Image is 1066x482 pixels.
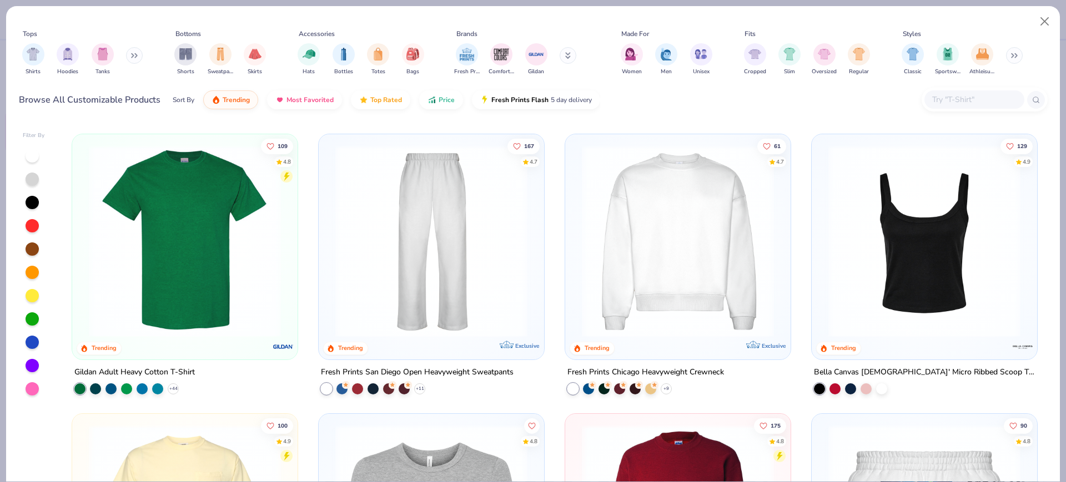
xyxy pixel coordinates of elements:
img: 1358499d-a160-429c-9f1e-ad7a3dc244c9 [576,145,780,337]
div: filter for Classic [902,43,924,76]
button: Like [262,418,294,434]
span: Regular [849,68,869,76]
span: Sweatpants [208,68,233,76]
img: TopRated.gif [359,95,368,104]
button: Fresh Prints Flash5 day delivery [472,90,600,109]
button: filter button [812,43,837,76]
button: Top Rated [351,90,410,109]
span: Exclusive [515,342,539,349]
div: 4.7 [776,158,784,166]
button: Trending [203,90,258,109]
button: filter button [778,43,801,76]
img: most_fav.gif [275,95,284,104]
span: Women [622,68,642,76]
span: Hoodies [57,68,78,76]
div: filter for Oversized [812,43,837,76]
span: 61 [774,143,781,149]
span: Shirts [26,68,41,76]
span: Slim [784,68,795,76]
div: filter for Regular [848,43,870,76]
button: filter button [333,43,355,76]
span: Trending [223,95,250,104]
img: Oversized Image [818,48,831,60]
button: Like [757,138,786,154]
div: Bella Canvas [DEMOGRAPHIC_DATA]' Micro Ribbed Scoop Tank [814,365,1035,379]
span: Athleisure [969,68,995,76]
span: Unisex [693,68,710,76]
button: Close [1034,11,1055,32]
img: cab69ba6-afd8-400d-8e2e-70f011a551d3 [533,145,736,337]
button: Like [262,138,294,154]
img: trending.gif [212,95,220,104]
img: Hats Image [303,48,315,60]
div: filter for Sweatpants [208,43,233,76]
div: Bottoms [175,29,201,39]
button: filter button [525,43,547,76]
div: filter for Sportswear [935,43,961,76]
img: Men Image [660,48,672,60]
div: filter for Hoodies [57,43,79,76]
span: Fresh Prints Flash [491,95,549,104]
span: Classic [904,68,922,76]
div: filter for Totes [367,43,389,76]
img: Bella + Canvas logo [1011,335,1033,357]
img: Shirts Image [27,48,39,60]
div: 4.9 [284,438,291,446]
img: flash.gif [480,95,489,104]
img: Bags Image [406,48,419,60]
button: filter button [935,43,961,76]
div: 4.8 [284,158,291,166]
span: Exclusive [762,342,786,349]
img: Women Image [625,48,638,60]
div: 4.8 [1023,438,1030,446]
div: filter for Women [621,43,643,76]
div: 4.9 [1023,158,1030,166]
span: + 9 [663,385,669,392]
button: filter button [244,43,266,76]
img: Classic Image [907,48,919,60]
button: filter button [744,43,766,76]
button: Like [1000,138,1033,154]
div: filter for Comfort Colors [489,43,514,76]
div: Fresh Prints Chicago Heavyweight Crewneck [567,365,724,379]
div: 4.7 [530,158,537,166]
div: Filter By [23,131,45,140]
img: Sweatpants Image [214,48,227,60]
button: filter button [690,43,712,76]
button: filter button [22,43,44,76]
button: Like [754,418,786,434]
div: filter for Hats [298,43,320,76]
span: Hats [303,68,315,76]
input: Try "T-Shirt" [931,93,1017,106]
button: filter button [621,43,643,76]
button: Most Favorited [267,90,342,109]
span: Skirts [248,68,262,76]
div: filter for Unisex [690,43,712,76]
img: Athleisure Image [976,48,989,60]
span: 129 [1017,143,1027,149]
span: 167 [524,143,534,149]
div: Sort By [173,95,194,105]
div: filter for Cropped [744,43,766,76]
span: Men [661,68,672,76]
span: Comfort Colors [489,68,514,76]
img: df5250ff-6f61-4206-a12c-24931b20f13c [330,145,533,337]
div: Styles [903,29,921,39]
button: filter button [208,43,233,76]
div: 4.8 [530,438,537,446]
div: Fits [745,29,756,39]
div: filter for Gildan [525,43,547,76]
span: Totes [371,68,385,76]
div: 4.8 [776,438,784,446]
div: Tops [23,29,37,39]
img: Tanks Image [97,48,109,60]
button: Like [507,138,540,154]
span: Bags [406,68,419,76]
button: filter button [367,43,389,76]
button: filter button [848,43,870,76]
div: Gildan Adult Heavy Cotton T-Shirt [74,365,195,379]
div: filter for Fresh Prints [454,43,480,76]
img: Shorts Image [179,48,192,60]
span: 100 [278,423,288,429]
span: Shorts [177,68,194,76]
